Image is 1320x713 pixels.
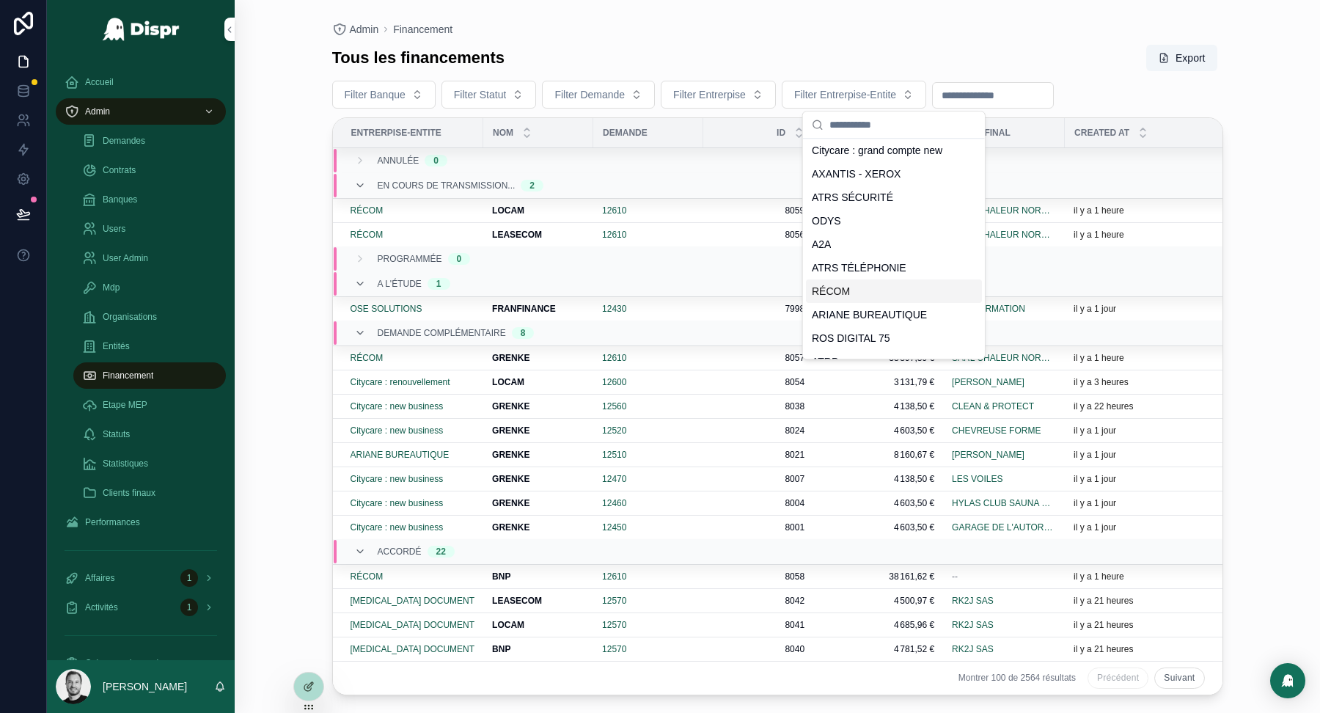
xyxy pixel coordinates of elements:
[492,353,529,363] strong: GRENKE
[56,509,226,535] a: Performances
[85,516,140,528] span: Performances
[492,619,584,631] a: LOCAM
[602,619,626,631] a: 12570
[602,229,694,241] a: 12610
[602,205,694,216] a: 12610
[602,376,626,388] span: 12600
[492,474,529,484] strong: GRENKE
[492,304,556,314] strong: FRANFINANCE
[1146,45,1217,71] button: Export
[85,602,118,613] span: Activités
[952,473,1056,485] a: LES VOILES
[952,571,958,582] span: --
[332,81,436,109] button: Select Button
[351,571,384,582] span: RÉCOM
[952,401,1056,412] a: CLEAN & PROTECT
[351,303,422,315] span: OSE SOLUTIONS
[712,303,804,315] a: 7998
[1074,497,1288,509] a: il y a 1 jour
[712,619,804,631] a: 8041
[661,81,776,109] button: Select Button
[602,425,694,436] a: 12520
[351,497,444,509] span: Citycare : new business
[812,213,841,228] span: ODYS
[102,18,180,41] img: App logo
[602,619,694,631] a: 12570
[602,497,626,509] a: 12460
[351,229,384,241] a: RÉCOM
[180,599,198,616] div: 1
[103,135,145,147] span: Demandes
[602,449,694,461] a: 12510
[952,595,1056,607] a: RK2J SAS
[602,571,626,582] a: 12610
[812,307,927,322] span: ARIANE BUREAUTIQUE
[378,278,422,290] span: A l'étude
[952,425,1041,436] a: CHEVREUSE FORME
[952,352,1056,364] span: SARL CHALEUR NORDIQUE
[602,522,694,533] a: 12450
[103,164,136,176] span: Contrats
[73,480,226,506] a: Clients finaux
[73,304,226,330] a: Organisations
[103,428,130,440] span: Statuts
[73,450,226,477] a: Statistiques
[822,449,934,461] span: 8 160,67 €
[712,229,804,241] a: 8056
[952,205,1056,216] a: SARL CHALEUR NORDIQUE
[492,205,524,216] strong: LOCAM
[441,81,537,109] button: Select Button
[351,205,384,216] span: RÉCOM
[952,376,1056,388] a: [PERSON_NAME]
[822,571,934,582] span: 38 161,62 €
[351,522,475,533] a: Citycare : new business
[822,497,934,509] a: 4 603,50 €
[492,473,584,485] a: GRENKE
[712,425,804,436] span: 8024
[712,473,804,485] span: 8007
[602,595,626,607] a: 12570
[952,497,1056,509] a: HYLAS CLUB SAUNA SARL
[103,282,120,293] span: Mdp
[822,473,934,485] span: 4 138,50 €
[952,473,1002,485] a: LES VOILES
[712,205,804,216] a: 8059
[492,230,542,240] strong: LEASECOM
[712,401,804,412] a: 8038
[378,327,506,339] span: Demande complémentaire
[712,595,804,607] a: 8042
[351,571,475,582] a: RÉCOM
[492,401,584,412] a: GRENKE
[351,229,475,241] a: RÉCOM
[712,571,804,582] a: 8058
[952,595,994,607] span: RK2J SAS
[351,205,475,216] a: RÉCOM
[351,595,475,607] a: [MEDICAL_DATA] DOCUMENT
[345,87,406,102] span: Filter Banque
[351,522,444,533] span: Citycare : new business
[56,98,226,125] a: Admin
[1074,205,1124,216] p: il y a 1 heure
[1074,352,1288,364] a: il y a 1 heure
[73,392,226,418] a: Etape MEP
[492,522,529,533] strong: GRENKE
[492,401,529,412] strong: GRENKE
[602,401,694,412] a: 12560
[351,425,475,436] a: Citycare : new business
[822,619,934,631] a: 4 685,96 €
[712,449,804,461] span: 8021
[602,473,694,485] a: 12470
[812,190,893,205] span: ATRS SÉCURITÉ
[351,376,475,388] a: Citycare : renouvellement
[952,401,1034,412] span: CLEAN & PROTECT
[351,401,444,412] a: Citycare : new business
[73,333,226,359] a: Entités
[351,401,475,412] a: Citycare : new business
[351,449,450,461] a: ARIANE BUREAUTIQUE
